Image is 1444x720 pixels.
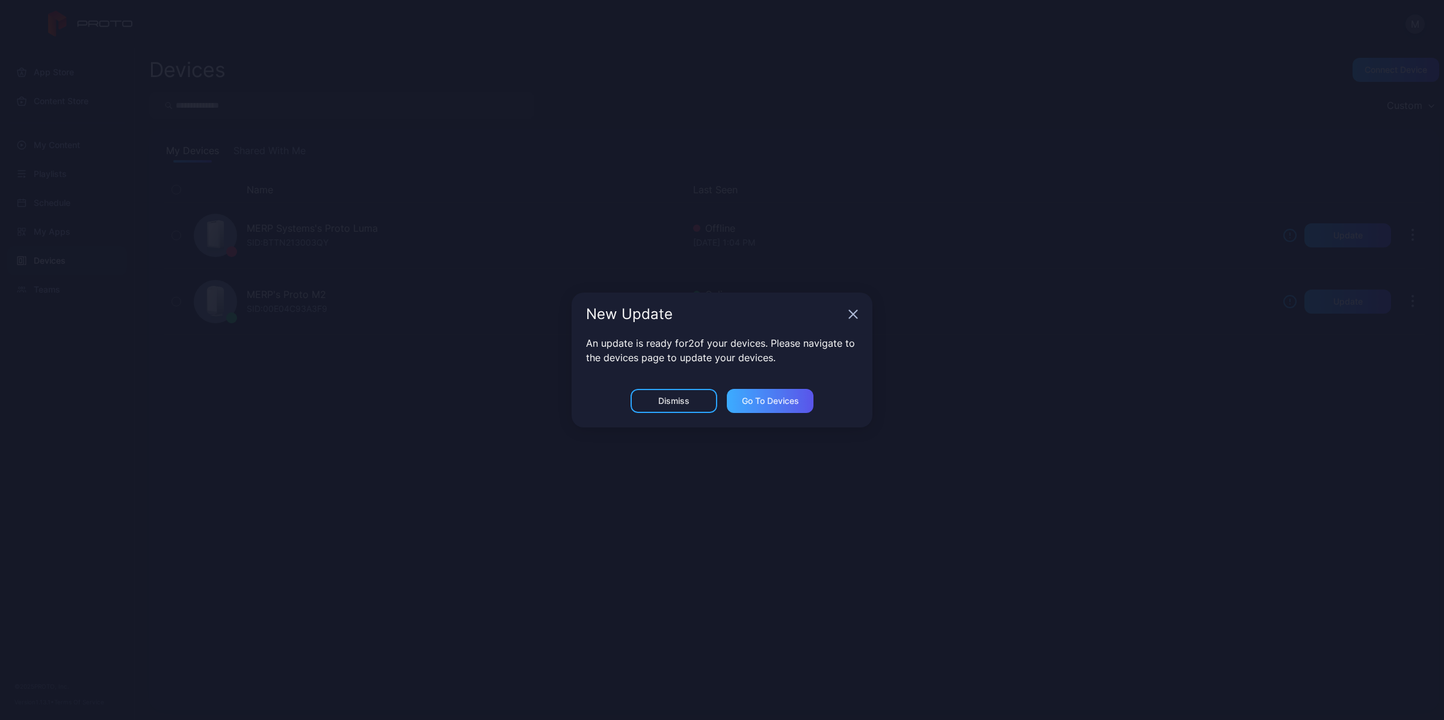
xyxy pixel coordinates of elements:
[727,389,813,413] button: Go to devices
[742,396,799,406] div: Go to devices
[586,336,858,365] p: An update is ready for 2 of your devices. Please navigate to the devices page to update your devi...
[631,389,717,413] button: Dismiss
[586,307,844,321] div: New Update
[658,396,690,406] div: Dismiss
